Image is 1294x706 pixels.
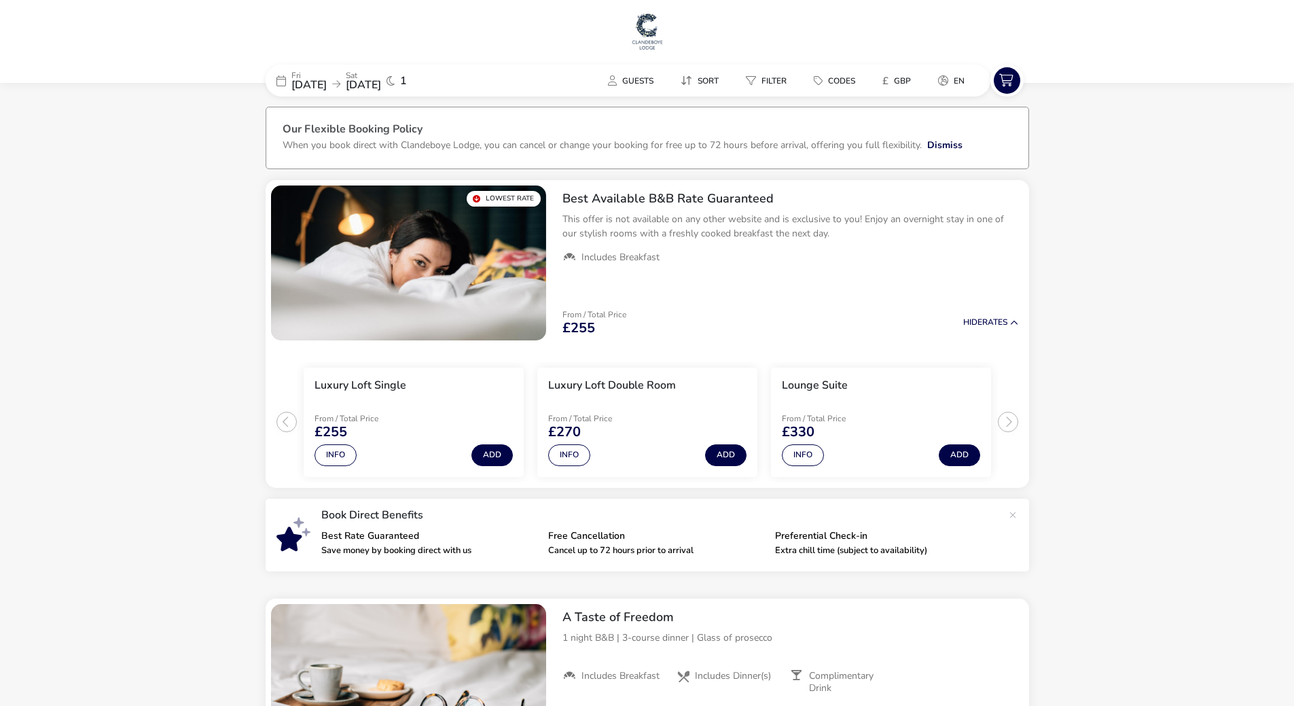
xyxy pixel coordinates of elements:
naf-pibe-menu-bar-item: Filter [735,71,803,90]
span: Hide [963,317,982,328]
h3: Luxury Loft Single [314,378,406,393]
h3: Luxury Loft Double Room [548,378,676,393]
h3: Lounge Suite [782,378,848,393]
h3: Our Flexible Booking Policy [283,124,1012,138]
p: Free Cancellation [548,531,764,541]
div: Best Available B&B Rate GuaranteedThis offer is not available on any other website and is exclusi... [552,180,1029,275]
button: Info [314,444,357,466]
naf-pibe-menu-bar-item: Guests [597,71,670,90]
span: Includes Breakfast [581,670,660,682]
button: en [927,71,975,90]
span: [DATE] [291,77,327,92]
span: en [954,75,965,86]
span: Codes [828,75,855,86]
p: From / Total Price [782,414,878,423]
p: Extra chill time (subject to availability) [775,546,991,555]
h2: A Taste of Freedom [562,610,1018,625]
p: Book Direct Benefits [321,510,1002,520]
span: Guests [622,75,653,86]
swiper-slide: 3 / 3 [764,362,998,482]
span: £330 [782,425,814,439]
swiper-slide: 1 / 1 [271,186,546,340]
p: From / Total Price [314,414,411,423]
p: This offer is not available on any other website and is exclusive to you! Enjoy an overnight stay... [562,212,1018,241]
p: 1 night B&B | 3-course dinner | Glass of prosecco [562,631,1018,645]
span: Sort [698,75,719,86]
div: Lowest Rate [467,191,541,207]
swiper-slide: 2 / 3 [531,362,764,482]
button: Codes [803,71,866,90]
span: Filter [761,75,787,86]
div: Fri[DATE]Sat[DATE]1 [266,65,469,96]
button: Sort [670,71,730,90]
span: [DATE] [346,77,381,92]
naf-pibe-menu-bar-item: Codes [803,71,871,90]
button: Dismiss [927,138,963,152]
p: When you book direct with Clandeboye Lodge, you can cancel or change your booking for free up to ... [283,139,922,152]
button: Add [939,444,980,466]
swiper-slide: 1 / 3 [297,362,531,482]
span: Includes Breakfast [581,251,660,264]
span: £255 [314,425,347,439]
button: Add [471,444,513,466]
span: Complimentary Drink [809,670,893,694]
p: Preferential Check-in [775,531,991,541]
naf-pibe-menu-bar-item: £GBP [871,71,927,90]
p: From / Total Price [562,311,626,319]
button: £GBP [871,71,922,90]
h2: Best Available B&B Rate Guaranteed [562,191,1018,207]
p: Sat [346,71,381,80]
naf-pibe-menu-bar-item: Sort [670,71,735,90]
div: A Taste of Freedom1 night B&B | 3-course dinner | Glass of proseccoIncludes BreakfastIncludes Din... [552,599,1029,706]
button: HideRates [963,318,1018,327]
span: £270 [548,425,581,439]
button: Filter [735,71,797,90]
span: GBP [894,75,911,86]
span: 1 [400,75,407,86]
button: Add [705,444,747,466]
p: From / Total Price [548,414,645,423]
p: Fri [291,71,327,80]
button: Guests [597,71,664,90]
naf-pibe-menu-bar-item: en [927,71,981,90]
p: Save money by booking direct with us [321,546,537,555]
img: Main Website [630,11,664,52]
span: Includes Dinner(s) [695,670,771,682]
p: Cancel up to 72 hours prior to arrival [548,546,764,555]
i: £ [882,74,888,88]
p: Best Rate Guaranteed [321,531,537,541]
button: Info [782,444,824,466]
span: £255 [562,321,595,335]
button: Info [548,444,590,466]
